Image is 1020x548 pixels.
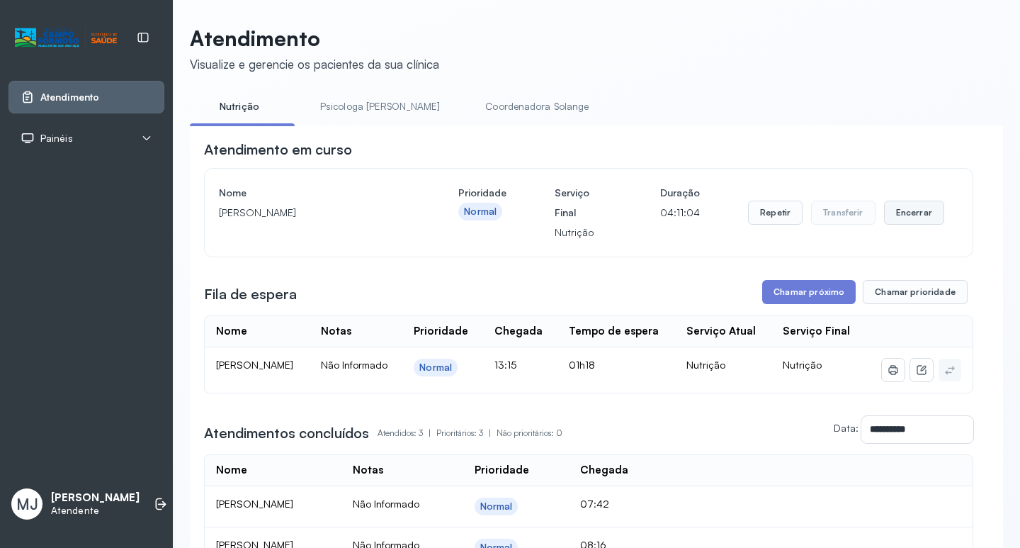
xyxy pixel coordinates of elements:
span: 01h18 [569,359,595,371]
div: Notas [321,325,351,338]
p: 04:11:04 [660,203,700,223]
div: Visualize e gerencie os pacientes da sua clínica [190,57,439,72]
span: Nutrição [783,359,822,371]
img: Logotipo do estabelecimento [15,26,117,50]
div: Tempo de espera [569,325,659,338]
p: Não prioritários: 0 [497,423,562,443]
div: Nome [216,464,247,477]
span: [PERSON_NAME] [216,498,293,510]
div: Nutrição [686,359,760,371]
a: Nutrição [190,95,289,118]
div: Chegada [494,325,543,338]
h3: Fila de espera [204,284,297,304]
h4: Serviço Final [555,183,612,223]
a: Coordenadora Solange [471,95,603,118]
div: Normal [464,206,497,218]
h4: Nome [219,183,410,203]
div: Serviço Final [783,325,850,338]
a: Psicologa [PERSON_NAME] [306,95,454,118]
div: Prioridade [414,325,468,338]
h4: Duração [660,183,700,203]
p: Atendente [51,505,140,517]
p: Atendidos: 3 [378,423,436,443]
p: Prioritários: 3 [436,423,497,443]
p: Nutrição [555,223,612,242]
span: Não Informado [353,498,419,510]
span: Não Informado [321,359,387,371]
div: Nome [216,325,247,338]
div: Chegada [580,464,628,477]
button: Chamar próximo [762,280,856,304]
p: [PERSON_NAME] [219,203,410,223]
p: Atendimento [190,26,439,51]
label: Data: [834,422,858,434]
span: [PERSON_NAME] [216,359,293,371]
p: [PERSON_NAME] [51,491,140,505]
h4: Prioridade [458,183,506,203]
span: 07:42 [580,498,609,510]
h3: Atendimentos concluídos [204,423,369,443]
button: Repetir [748,201,803,225]
div: Serviço Atual [686,325,756,338]
div: Normal [480,501,513,513]
div: Normal [419,362,452,374]
button: Transferir [811,201,875,225]
span: | [489,427,491,438]
div: Notas [353,464,383,477]
div: Prioridade [475,464,529,477]
h3: Atendimento em curso [204,140,352,160]
span: | [429,427,431,438]
span: Atendimento [40,91,99,104]
span: Painéis [40,133,73,145]
button: Chamar prioridade [863,280,968,304]
a: Atendimento [21,90,152,104]
span: 13:15 [494,359,516,371]
button: Encerrar [884,201,944,225]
